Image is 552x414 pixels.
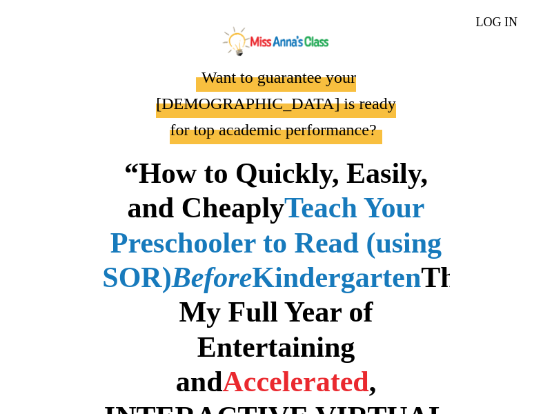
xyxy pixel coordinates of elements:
[476,15,518,29] a: LOG IN
[156,63,395,145] span: Want to guarantee your [DEMOGRAPHIC_DATA] is ready for top academic performance?
[102,192,442,293] span: Teach Your Preschooler to Read (using SOR) Kindergarten
[172,262,253,293] em: Before
[223,366,369,397] span: Accelerated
